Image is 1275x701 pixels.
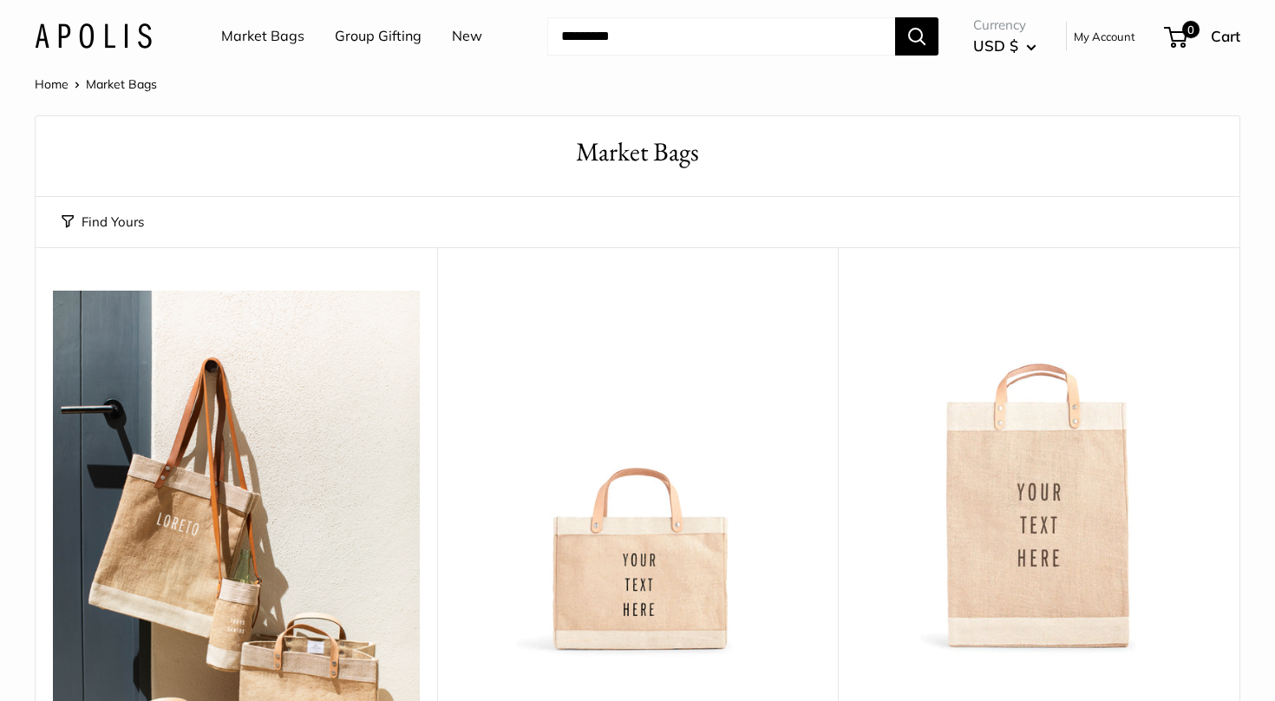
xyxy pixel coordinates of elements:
nav: Breadcrumb [35,73,157,95]
a: My Account [1074,26,1135,47]
img: Market Bag in Natural [855,291,1222,658]
span: Currency [973,13,1036,37]
span: Cart [1211,27,1240,45]
h1: Market Bags [62,134,1213,171]
a: Group Gifting [335,23,422,49]
input: Search... [547,17,895,56]
button: Search [895,17,938,56]
span: 0 [1182,21,1200,38]
button: Find Yours [62,210,144,234]
span: Market Bags [86,76,157,92]
a: New [452,23,482,49]
button: USD $ [973,32,1036,60]
a: Market Bags [221,23,304,49]
a: Market Bag in NaturalMarket Bag in Natural [855,291,1222,658]
a: 0 Cart [1166,23,1240,50]
img: Petite Market Bag in Natural [454,291,821,658]
a: Home [35,76,69,92]
a: Petite Market Bag in Naturaldescription_Effortless style that elevates every moment [454,291,821,658]
span: USD $ [973,36,1018,55]
img: Apolis [35,23,152,49]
